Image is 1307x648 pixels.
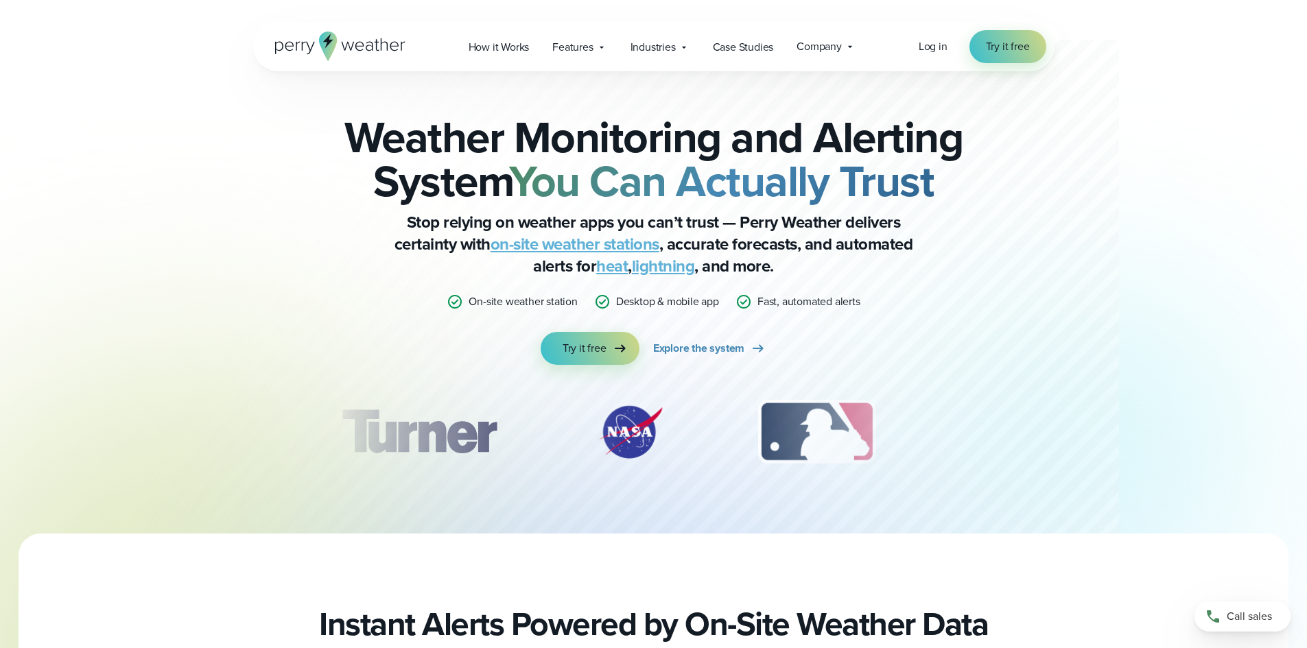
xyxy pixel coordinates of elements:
div: 1 of 12 [321,398,516,466]
a: Log in [919,38,947,55]
a: How it Works [457,33,541,61]
p: On-site weather station [469,293,577,310]
span: Industries [631,39,676,56]
p: Stop relying on weather apps you can’t trust — Perry Weather delivers certainty with , accurate f... [379,211,928,277]
span: Try it free [563,340,607,357]
span: Case Studies [713,39,774,56]
h2: Weather Monitoring and Alerting System [322,115,986,203]
img: MLB.svg [744,398,889,466]
a: Explore the system [653,332,766,365]
div: 4 of 12 [955,398,1065,466]
span: Log in [919,38,947,54]
div: slideshow [322,398,986,473]
span: Features [552,39,593,56]
strong: You Can Actually Trust [509,149,934,213]
div: 2 of 12 [582,398,679,466]
span: Explore the system [653,340,744,357]
a: on-site weather stations [491,232,659,256]
span: Call sales [1227,608,1272,625]
span: Company [797,38,842,55]
img: NASA.svg [582,398,679,466]
img: Turner-Construction_1.svg [321,398,516,466]
a: Try it free [969,30,1046,63]
span: How it Works [469,39,530,56]
a: Case Studies [701,33,786,61]
span: Try it free [986,38,1030,55]
p: Desktop & mobile app [616,293,719,310]
img: PGA.svg [955,398,1065,466]
a: Call sales [1194,601,1291,632]
p: Fast, automated alerts [757,293,860,310]
a: lightning [632,254,695,278]
div: 3 of 12 [744,398,889,466]
h2: Instant Alerts Powered by On-Site Weather Data [319,605,988,643]
a: Try it free [541,332,639,365]
a: heat [596,254,628,278]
